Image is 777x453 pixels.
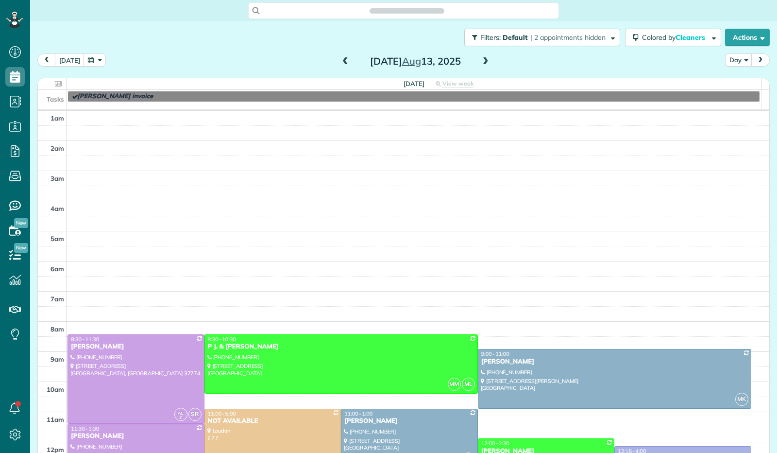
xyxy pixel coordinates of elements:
[51,355,64,363] span: 9am
[55,53,84,67] button: [DATE]
[725,29,770,46] button: Actions
[725,53,752,67] button: Day
[51,265,64,273] span: 6am
[208,336,236,343] span: 8:30 - 10:30
[379,6,434,16] span: Search ZenMaid…
[676,33,707,42] span: Cleaners
[459,29,620,46] a: Filters: Default | 2 appointments hidden
[207,417,338,425] div: NOT AVAILABLE
[77,92,153,100] span: [PERSON_NAME] invoice
[47,385,64,393] span: 10am
[178,410,184,416] span: AC
[642,33,709,42] span: Colored by
[51,235,64,243] span: 5am
[625,29,721,46] button: Colored byCleaners
[448,378,461,391] span: MM
[51,114,64,122] span: 1am
[464,29,620,46] button: Filters: Default | 2 appointments hidden
[481,358,748,366] div: [PERSON_NAME]
[51,174,64,182] span: 3am
[208,410,236,417] span: 11:00 - 5:00
[481,350,509,357] span: 9:00 - 11:00
[735,393,748,406] span: MK
[344,417,475,425] div: [PERSON_NAME]
[207,343,475,351] div: P J. & [PERSON_NAME]
[70,343,202,351] div: [PERSON_NAME]
[188,408,202,421] span: SR
[751,53,770,67] button: next
[51,295,64,303] span: 7am
[481,440,509,447] span: 12:00 - 2:30
[344,410,372,417] span: 11:00 - 1:00
[51,144,64,152] span: 2am
[530,33,606,42] span: | 2 appointments hidden
[71,336,99,343] span: 8:30 - 11:30
[480,33,501,42] span: Filters:
[51,205,64,212] span: 4am
[37,53,56,67] button: prev
[14,218,28,228] span: New
[71,425,99,432] span: 11:30 - 1:30
[462,378,475,391] span: ML
[47,416,64,423] span: 11am
[14,243,28,253] span: New
[355,56,476,67] h2: [DATE] 13, 2025
[404,80,424,87] span: [DATE]
[175,413,187,422] small: 2
[503,33,528,42] span: Default
[51,325,64,333] span: 8am
[402,55,421,67] span: Aug
[70,432,202,440] div: [PERSON_NAME]
[442,80,473,87] span: View week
